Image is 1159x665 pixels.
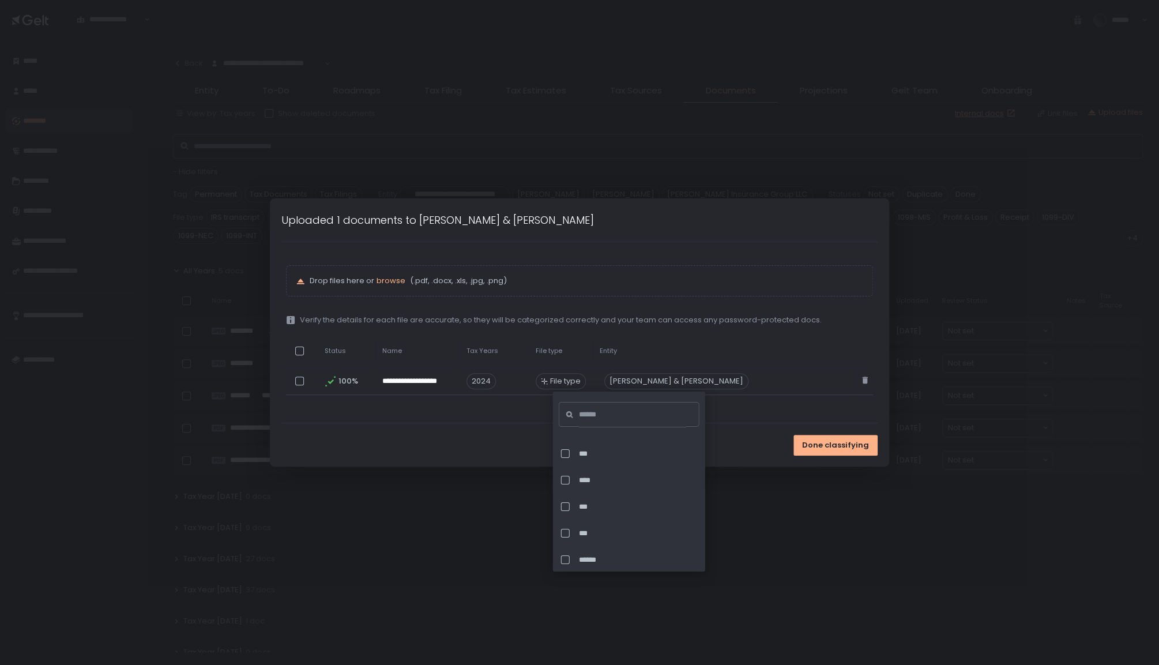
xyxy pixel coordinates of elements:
[377,276,405,286] button: browse
[466,373,496,389] span: 2024
[310,276,863,286] p: Drop files here or
[382,347,402,355] span: Name
[377,275,405,286] span: browse
[408,276,507,286] span: (.pdf, .docx, .xls, .jpg, .png)
[466,347,498,355] span: Tax Years
[338,376,357,386] span: 100%
[604,373,748,389] div: [PERSON_NAME] & [PERSON_NAME]
[802,440,869,450] span: Done classifying
[793,435,878,456] button: Done classifying
[550,376,581,386] span: File type
[600,347,617,355] span: Entity
[300,315,822,325] span: Verify the details for each file are accurate, so they will be categorized correctly and your tea...
[325,347,346,355] span: Status
[281,212,594,228] h1: Uploaded 1 documents to [PERSON_NAME] & [PERSON_NAME]
[536,347,562,355] span: File type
